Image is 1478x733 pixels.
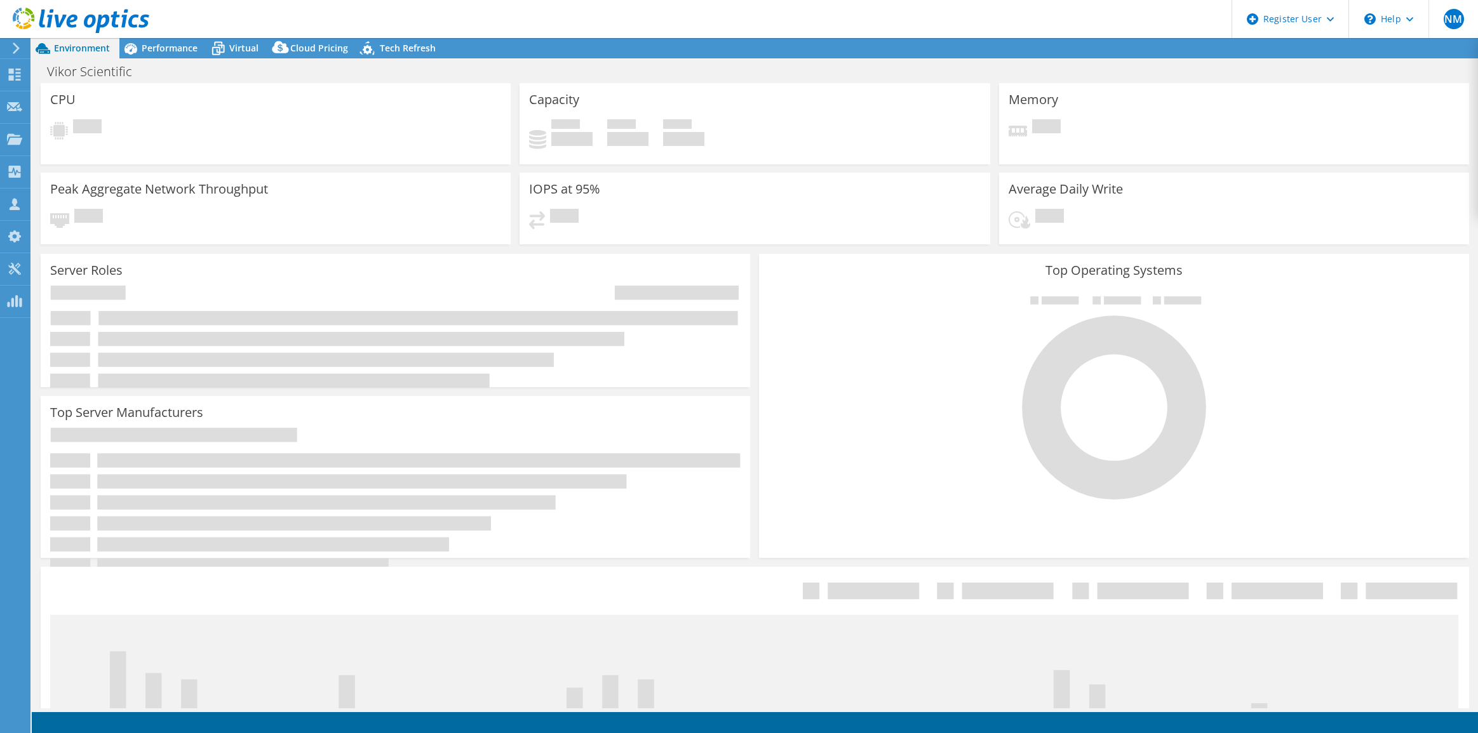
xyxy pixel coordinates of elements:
span: NM [1444,9,1464,29]
span: Total [663,119,692,132]
h4: 0 GiB [551,132,593,146]
span: Pending [550,209,579,226]
h4: 0 GiB [607,132,648,146]
h4: 0 GiB [663,132,704,146]
h3: Memory [1009,93,1058,107]
span: Pending [1032,119,1061,136]
h1: Vikor Scientific [41,65,152,79]
span: Free [607,119,636,132]
span: Used [551,119,580,132]
span: Cloud Pricing [290,42,348,54]
svg: \n [1364,13,1376,25]
h3: Peak Aggregate Network Throughput [50,182,268,196]
h3: Top Server Manufacturers [50,406,203,419]
h3: Top Operating Systems [769,263,1459,277]
span: Pending [1035,209,1064,226]
h3: IOPS at 95% [529,182,600,196]
h3: Average Daily Write [1009,182,1123,196]
span: Pending [73,119,102,136]
span: Tech Refresh [380,42,436,54]
h3: CPU [50,93,76,107]
span: Pending [74,209,103,226]
span: Performance [142,42,198,54]
h3: Capacity [529,93,579,107]
span: Virtual [229,42,259,54]
h3: Server Roles [50,263,123,277]
span: Environment [54,42,110,54]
